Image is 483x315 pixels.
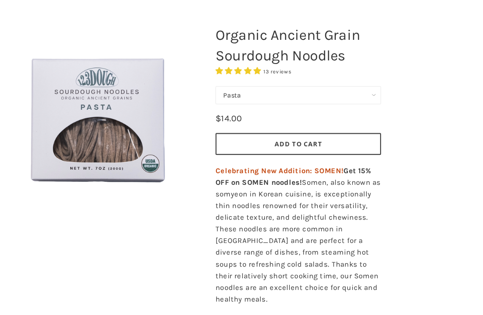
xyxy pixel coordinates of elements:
h1: Organic Ancient Grain Sourdough Noodles [219,20,385,66]
span: Add to Cart [280,129,324,137]
p: Somen, also known as somyeon in Korean cuisine, is exceptionally thin noodles renowned for their ... [226,153,378,281]
span: 13 reviews [270,64,296,70]
strong: Get 15% OFF on SOMEN noodles! [226,154,369,173]
span: Celebrating New Addition: SOMEN! [226,154,343,162]
img: Organic Ancient Grain Sourdough Noodles [25,16,212,204]
span: 4.85 stars [226,63,270,71]
div: $14.00 [226,104,250,117]
button: Add to Cart [226,123,378,144]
